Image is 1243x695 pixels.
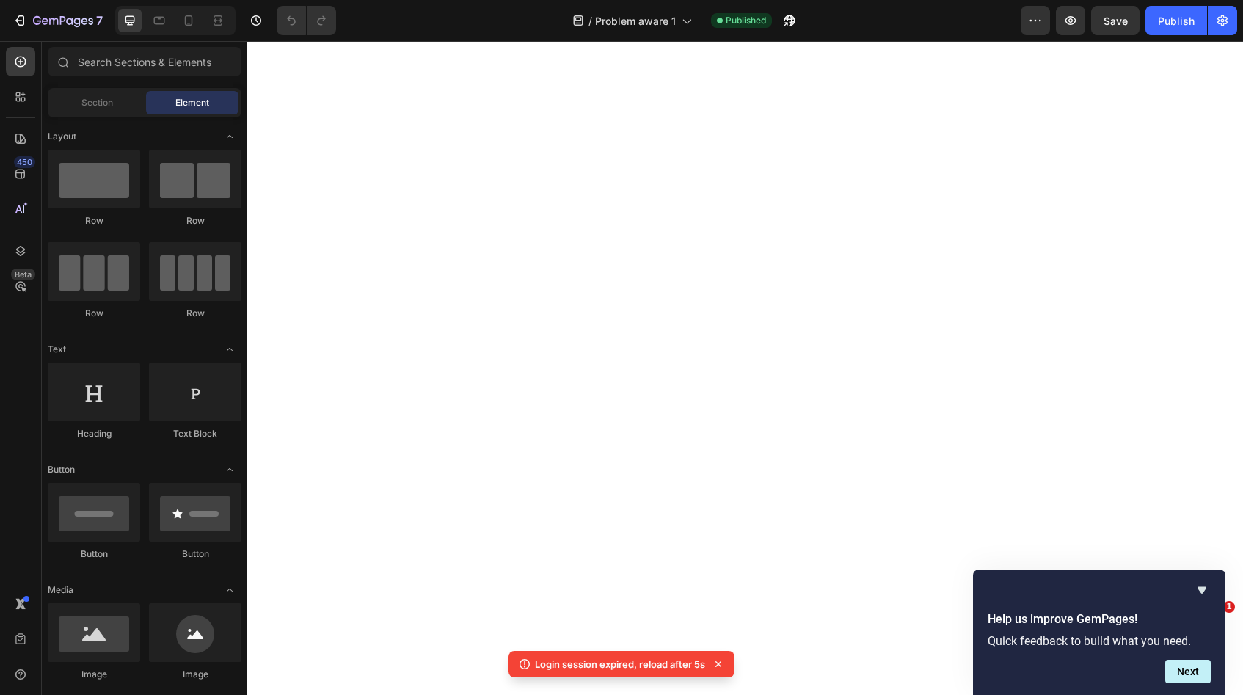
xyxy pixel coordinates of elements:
span: Button [48,463,75,476]
span: Toggle open [218,125,241,148]
span: / [588,13,592,29]
div: Row [48,307,140,320]
button: Next question [1165,660,1211,683]
div: Row [149,214,241,228]
span: 1 [1223,601,1235,613]
button: 7 [6,6,109,35]
div: Image [149,668,241,681]
button: Publish [1145,6,1207,35]
p: Login session expired, reload after 5s [535,657,705,672]
div: Help us improve GemPages! [988,581,1211,683]
div: Beta [11,269,35,280]
p: 7 [96,12,103,29]
div: Button [149,547,241,561]
p: Quick feedback to build what you need. [988,634,1211,648]
span: Section [81,96,113,109]
span: Toggle open [218,578,241,602]
input: Search Sections & Elements [48,47,241,76]
button: Save [1091,6,1140,35]
div: 450 [14,156,35,168]
h2: Help us improve GemPages! [988,611,1211,628]
div: Row [48,214,140,228]
span: Layout [48,130,76,143]
span: Problem aware 1 [595,13,676,29]
span: Media [48,583,73,597]
div: Text Block [149,427,241,440]
div: Button [48,547,140,561]
span: Toggle open [218,458,241,481]
iframe: Design area [247,41,1243,695]
span: Published [726,14,766,27]
div: Row [149,307,241,320]
button: Hide survey [1193,581,1211,599]
span: Save [1104,15,1128,27]
span: Element [175,96,209,109]
span: Toggle open [218,338,241,361]
div: Undo/Redo [277,6,336,35]
div: Heading [48,427,140,440]
div: Image [48,668,140,681]
div: Publish [1158,13,1195,29]
span: Text [48,343,66,356]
